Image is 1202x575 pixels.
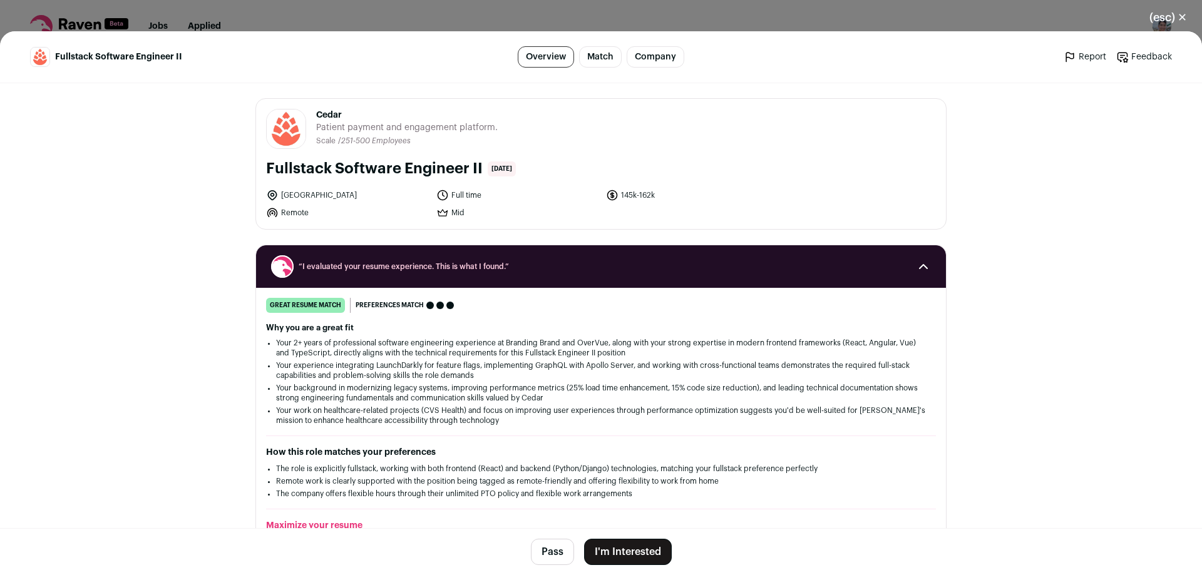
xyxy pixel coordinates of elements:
[267,109,306,148] img: 9fa0e9a38ece1d0fefaeea44f1cb48c56cf4a9f607a8215fd0ba4cedde620d86.jpg
[266,159,483,179] h1: Fullstack Software Engineer II
[584,539,672,565] button: I'm Interested
[341,137,411,145] span: 251-500 Employees
[316,136,338,146] li: Scale
[1116,51,1172,63] a: Feedback
[276,360,926,380] li: Your experience integrating LaunchDarkly for feature flags, implementing GraphQL with Apollo Serv...
[266,298,345,313] div: great resume match
[276,464,926,474] li: The role is explicitly fullstack, working with both frontend (React) and backend (Python/Django) ...
[276,476,926,486] li: Remote work is clearly supported with the position being tagged as remote-friendly and offering f...
[531,539,574,565] button: Pass
[266,323,936,333] h2: Why you are a great fit
[266,189,429,201] li: [GEOGRAPHIC_DATA]
[518,46,574,68] a: Overview
[436,206,599,219] li: Mid
[606,189,769,201] li: 145k-162k
[276,405,926,425] li: Your work on healthcare-related projects (CVS Health) and focus on improving user experiences thr...
[579,46,622,68] a: Match
[1134,4,1202,31] button: Close modal
[338,136,411,146] li: /
[316,121,498,134] span: Patient payment and engagement platform.
[299,262,903,272] span: “I evaluated your resume experience. This is what I found.”
[276,338,926,358] li: Your 2+ years of professional software engineering experience at Branding Brand and OverVue, alon...
[266,206,429,219] li: Remote
[316,109,498,121] span: Cedar
[31,48,49,66] img: 9fa0e9a38ece1d0fefaeea44f1cb48c56cf4a9f607a8215fd0ba4cedde620d86.jpg
[55,51,182,63] span: Fullstack Software Engineer II
[436,189,599,201] li: Full time
[627,46,684,68] a: Company
[266,446,936,459] h2: How this role matches your preferences
[1064,51,1106,63] a: Report
[356,299,424,312] span: Preferences match
[488,161,516,176] span: [DATE]
[276,383,926,403] li: Your background in modernizing legacy systems, improving performance metrics (25% load time enhan...
[266,519,936,532] h2: Maximize your resume
[276,489,926,499] li: The company offers flexible hours through their unlimited PTO policy and flexible work arrangements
